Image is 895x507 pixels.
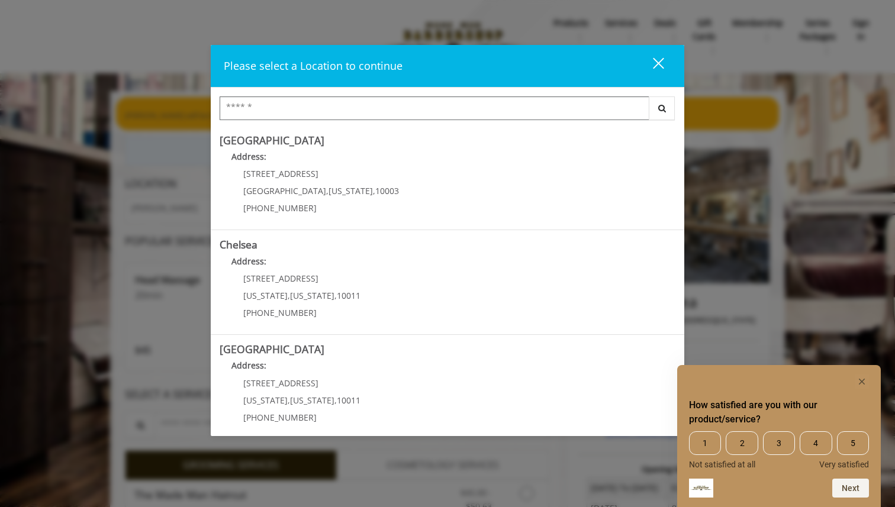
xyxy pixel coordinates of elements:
button: close dialog [631,54,671,78]
span: [STREET_ADDRESS] [243,168,318,179]
i: Search button [655,104,669,112]
b: [GEOGRAPHIC_DATA] [220,342,324,356]
span: [PHONE_NUMBER] [243,412,317,423]
span: , [288,395,290,406]
span: , [326,185,329,196]
button: Hide survey [855,374,869,389]
div: close dialog [639,57,663,75]
b: Address: [231,360,266,371]
span: [US_STATE] [290,395,334,406]
span: [GEOGRAPHIC_DATA] [243,185,326,196]
span: [US_STATE] [243,290,288,301]
span: Not satisfied at all [689,460,755,469]
span: 4 [800,431,832,455]
div: Center Select [220,96,675,126]
span: Very satisfied [819,460,869,469]
h2: How satisfied are you with our product/service? Select an option from 1 to 5, with 1 being Not sa... [689,398,869,427]
span: [PHONE_NUMBER] [243,307,317,318]
span: , [373,185,375,196]
span: [STREET_ADDRESS] [243,273,318,284]
span: 10011 [337,395,360,406]
span: 5 [837,431,869,455]
span: , [334,290,337,301]
span: Please select a Location to continue [224,59,403,73]
span: 2 [726,431,758,455]
div: How satisfied are you with our product/service? Select an option from 1 to 5, with 1 being Not sa... [689,374,869,498]
span: 1 [689,431,721,455]
input: Search Center [220,96,649,120]
span: [STREET_ADDRESS] [243,377,318,389]
b: Address: [231,151,266,162]
span: 10011 [337,290,360,301]
b: [GEOGRAPHIC_DATA] [220,133,324,147]
div: How satisfied are you with our product/service? Select an option from 1 to 5, with 1 being Not sa... [689,431,869,469]
span: [US_STATE] [243,395,288,406]
span: , [288,290,290,301]
b: Chelsea [220,237,257,251]
span: 10003 [375,185,399,196]
b: Address: [231,256,266,267]
button: Next question [832,479,869,498]
span: 3 [763,431,795,455]
span: [US_STATE] [290,290,334,301]
span: [US_STATE] [329,185,373,196]
span: [PHONE_NUMBER] [243,202,317,214]
span: , [334,395,337,406]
